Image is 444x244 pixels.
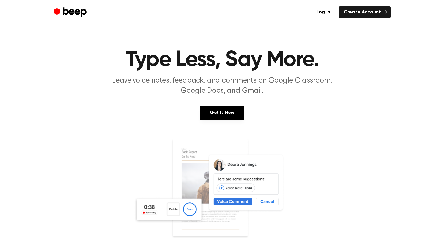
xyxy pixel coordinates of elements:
[66,49,378,71] h1: Type Less, Say More.
[105,76,339,96] p: Leave voice notes, feedback, and comments on Google Classroom, Google Docs, and Gmail.
[54,6,88,18] a: Beep
[200,106,244,120] a: Get It Now
[339,6,391,18] a: Create Account
[312,6,335,18] a: Log in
